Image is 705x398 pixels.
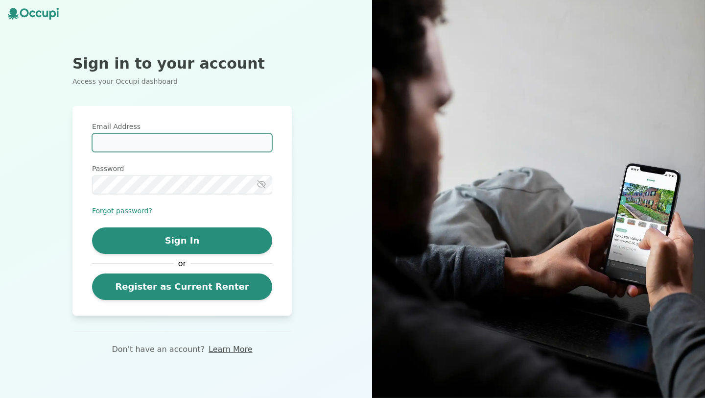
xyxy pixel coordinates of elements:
[92,206,152,216] button: Forgot password?
[209,344,252,355] a: Learn More
[92,274,272,300] a: Register as Current Renter
[92,164,272,174] label: Password
[72,55,292,73] h2: Sign in to your account
[92,122,272,131] label: Email Address
[112,344,205,355] p: Don't have an account?
[92,227,272,254] button: Sign In
[72,76,292,86] p: Access your Occupi dashboard
[173,258,191,270] span: or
